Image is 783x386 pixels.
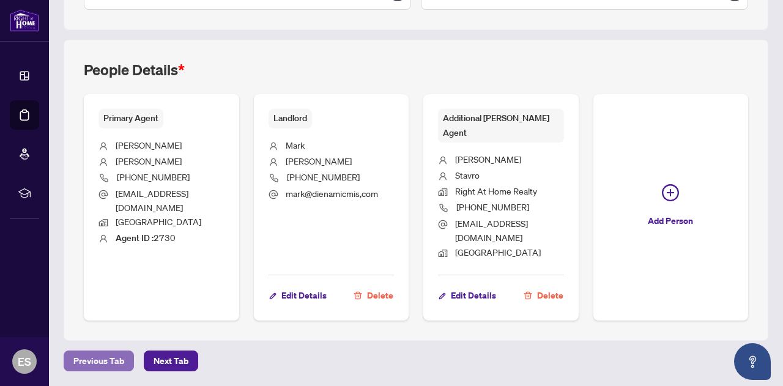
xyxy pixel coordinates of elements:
button: Edit Details [269,285,327,306]
button: Delete [523,285,564,306]
span: [GEOGRAPHIC_DATA] [455,247,541,258]
span: plus-circle [662,184,679,201]
span: [PERSON_NAME] [286,155,352,166]
span: Add Person [648,211,693,231]
button: Previous Tab [64,351,134,371]
button: Edit Details [438,285,497,306]
button: Next Tab [144,351,198,371]
span: Previous Tab [73,351,124,371]
span: [PHONE_NUMBER] [117,171,190,182]
button: Delete [353,285,394,306]
h2: People Details [84,60,185,80]
span: Landlord [269,109,312,128]
span: Stavro [455,169,480,180]
span: [EMAIL_ADDRESS][DOMAIN_NAME] [116,188,188,213]
span: Delete [537,286,563,305]
span: 2730 [116,232,176,243]
b: Agent ID : [116,232,154,243]
button: Open asap [734,343,771,380]
span: [PHONE_NUMBER] [456,201,529,212]
span: Edit Details [451,286,496,305]
span: [PERSON_NAME] [455,154,521,165]
span: [EMAIL_ADDRESS][DOMAIN_NAME] [455,218,528,243]
span: Edit Details [281,286,327,305]
button: Add Person [593,94,749,321]
span: Additional [PERSON_NAME] Agent [438,109,564,143]
span: [PERSON_NAME] [116,155,182,166]
span: [PHONE_NUMBER] [287,171,360,182]
span: [PERSON_NAME] [116,139,182,150]
img: logo [10,9,39,32]
span: Right At Home Realty [455,185,537,196]
span: ES [18,353,31,370]
span: Primary Agent [98,109,163,128]
span: Next Tab [154,351,188,371]
span: Mark [286,139,305,150]
span: [GEOGRAPHIC_DATA] [116,216,201,227]
span: mark@dienamicmis,com [286,188,378,199]
span: Delete [367,286,393,305]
